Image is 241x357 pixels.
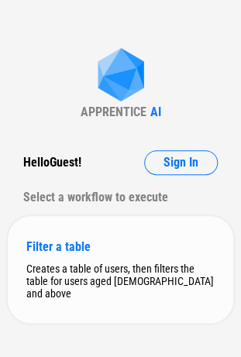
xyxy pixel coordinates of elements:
[81,105,146,119] div: APPRENTICE
[26,239,215,254] div: Filter a table
[150,105,161,119] div: AI
[23,150,81,175] div: Hello Guest !
[90,48,152,105] img: Apprentice AI
[164,156,198,169] span: Sign In
[144,150,218,175] button: Sign In
[23,185,218,210] div: Select a workflow to execute
[26,263,215,300] div: Creates a table of users, then filters the table for users aged [DEMOGRAPHIC_DATA] and above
